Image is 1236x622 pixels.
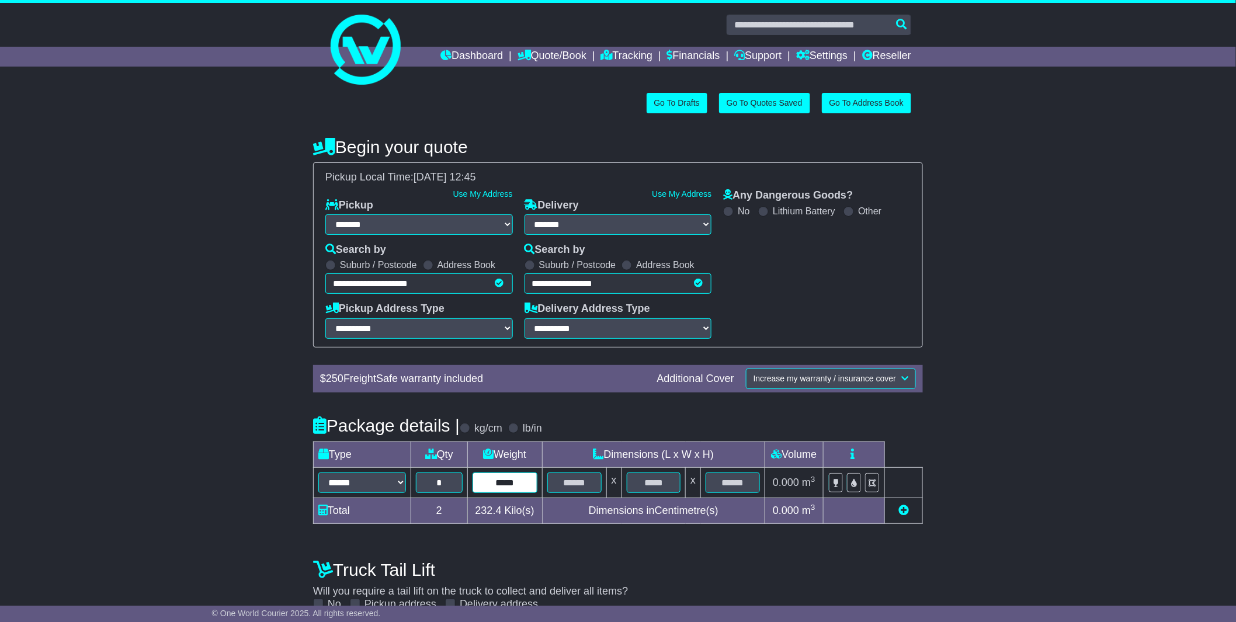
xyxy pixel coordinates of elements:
label: Suburb / Postcode [340,259,417,270]
button: Increase my warranty / insurance cover [746,369,916,389]
sup: 3 [811,475,815,484]
h4: Package details | [313,416,460,435]
td: x [606,467,622,498]
label: No [328,598,341,611]
a: Use My Address [652,189,711,199]
label: lb/in [523,422,542,435]
span: Increase my warranty / insurance cover [754,374,896,383]
td: Weight [467,442,542,467]
label: Search by [525,244,585,256]
a: Go To Address Book [822,93,911,113]
a: Go To Quotes Saved [719,93,810,113]
a: Add new item [898,505,909,516]
td: Dimensions in Centimetre(s) [542,498,765,524]
span: 232.4 [475,505,502,516]
label: Lithium Battery [773,206,835,217]
a: Dashboard [440,47,503,67]
span: 0.000 [773,505,799,516]
td: x [686,467,701,498]
span: m [802,477,815,488]
label: kg/cm [474,422,502,435]
label: Pickup Address Type [325,303,445,315]
td: Dimensions (L x W x H) [542,442,765,467]
label: Address Book [636,259,695,270]
a: Settings [796,47,848,67]
a: Go To Drafts [647,93,707,113]
td: Qty [411,442,468,467]
div: Pickup Local Time: [320,171,916,184]
span: m [802,505,815,516]
label: Delivery [525,199,579,212]
div: Will you require a tail lift on the truck to collect and deliver all items? [307,554,929,611]
label: Pickup [325,199,373,212]
label: Other [858,206,881,217]
label: Search by [325,244,386,256]
span: 250 [326,373,343,384]
a: Financials [667,47,720,67]
sup: 3 [811,503,815,512]
td: Type [314,442,411,467]
label: Suburb / Postcode [539,259,616,270]
a: Quote/Book [518,47,586,67]
td: Volume [765,442,823,467]
div: $ FreightSafe warranty included [314,373,651,385]
td: Kilo(s) [467,498,542,524]
a: Use My Address [453,189,513,199]
label: No [738,206,749,217]
a: Support [734,47,782,67]
a: Tracking [601,47,652,67]
span: [DATE] 12:45 [414,171,476,183]
label: Delivery Address Type [525,303,650,315]
td: 2 [411,498,468,524]
a: Reseller [862,47,911,67]
td: Total [314,498,411,524]
span: 0.000 [773,477,799,488]
div: Additional Cover [651,373,740,385]
h4: Truck Tail Lift [313,560,923,579]
label: Pickup address [364,598,436,611]
label: Address Book [438,259,496,270]
label: Any Dangerous Goods? [723,189,853,202]
span: © One World Courier 2025. All rights reserved. [212,609,381,618]
h4: Begin your quote [313,137,923,157]
label: Delivery address [460,598,538,611]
